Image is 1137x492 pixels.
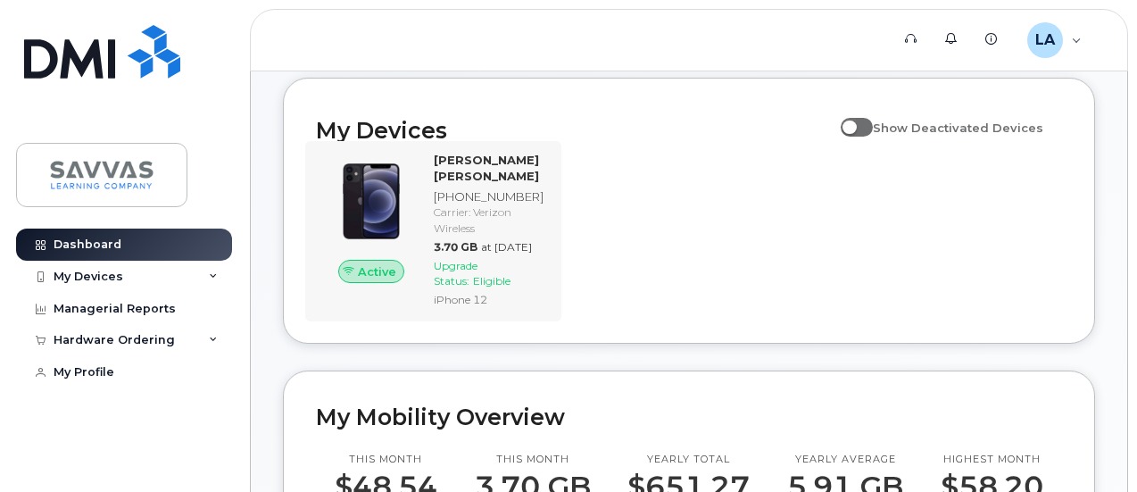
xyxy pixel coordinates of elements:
p: Yearly total [627,453,750,467]
div: [PHONE_NUMBER] [434,188,544,205]
a: Active[PERSON_NAME] [PERSON_NAME][PHONE_NUMBER]Carrier: Verizon Wireless3.70 GBat [DATE]Upgrade S... [316,152,551,312]
strong: [PERSON_NAME] [PERSON_NAME] [434,153,539,184]
p: This month [335,453,437,467]
span: Active [358,263,396,280]
span: Upgrade Status: [434,259,477,288]
p: This month [475,453,591,467]
span: Show Deactivated Devices [873,121,1043,135]
span: 3.70 GB [434,240,477,254]
span: at [DATE] [481,240,532,254]
div: Lee Anne Housley [1015,22,1094,58]
h2: My Mobility Overview [316,404,1062,430]
iframe: Messenger Launcher [1059,414,1124,479]
p: Highest month [941,453,1043,467]
img: iPhone_12.jpg [330,161,412,243]
h2: My Devices [316,117,832,144]
input: Show Deactivated Devices [841,111,855,125]
span: LA [1035,29,1055,51]
p: Yearly average [787,453,903,467]
span: Eligible [473,274,510,288]
div: iPhone 12 [434,292,544,307]
div: Carrier: Verizon Wireless [434,204,544,235]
